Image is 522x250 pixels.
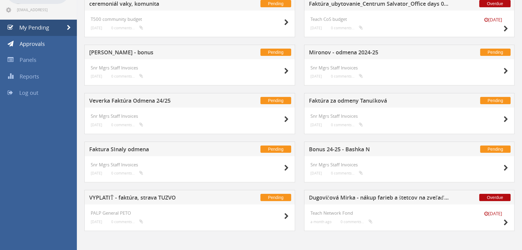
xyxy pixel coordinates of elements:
[91,162,289,167] h4: Snr Mgrs Staff Invoices
[111,171,143,175] small: 0 comments...
[480,146,511,153] span: Pending
[331,171,363,175] small: 0 comments...
[310,171,322,175] small: [DATE]
[91,220,102,224] small: [DATE]
[479,194,511,201] span: Overdue
[310,26,322,30] small: [DATE]
[260,146,291,153] span: Pending
[310,123,322,127] small: [DATE]
[331,26,363,30] small: 0 comments...
[91,114,289,119] h4: Snr Mgrs Staff Invoices
[89,195,230,202] h5: VYPLATIŤ - faktúra, strava TUZVO
[310,65,508,70] h4: Snr Mgrs Staff Invoices
[20,56,36,63] span: Panels
[111,74,143,79] small: 0 comments...
[310,114,508,119] h4: Snr Mgrs Staff Invoices
[309,98,450,105] h5: Faktúra za odmeny Tanušková
[309,195,450,202] h5: Dugovičová Mirka - nákup farieb a štetcov na zveľaďovanie [PERSON_NAME]
[111,220,143,224] small: 0 comments...
[260,97,291,104] span: Pending
[91,26,102,30] small: [DATE]
[111,26,143,30] small: 0 comments...
[89,146,230,154] h5: Faktura SInaly odmena
[19,89,38,96] span: Log out
[480,97,511,104] span: Pending
[309,1,450,8] h5: Faktúra_ubytovanie_Centrum Salvator_Office days 09/2025
[91,17,289,22] h4: T500 community budget
[19,24,49,31] span: My Pending
[91,123,102,127] small: [DATE]
[20,40,45,47] span: Approvals
[111,123,143,127] small: 0 comments...
[310,220,332,224] small: a month ago
[91,65,289,70] h4: Snr Mgrs Staff Invoices
[91,171,102,175] small: [DATE]
[331,74,363,79] small: 0 comments...
[89,98,230,105] h5: Veverka Faktúra Odmena 24/25
[309,50,450,57] h5: Mironov - odmena 2024-25
[91,74,102,79] small: [DATE]
[310,162,508,167] h4: Snr Mgrs Staff Invoices
[310,17,508,22] h4: Teach CoS budget
[309,146,450,154] h5: Bonus 24-25 - Bashka N
[341,220,373,224] small: 0 comments...
[91,210,289,216] h4: PALP General PETO
[20,73,39,80] span: Reports
[89,50,230,57] h5: [PERSON_NAME] - bonus
[260,49,291,56] span: Pending
[260,194,291,201] span: Pending
[478,17,508,23] small: [DATE]
[89,1,230,8] h5: ceremoniál vaky, komunita
[310,210,508,216] h4: Teach Network Fond
[310,74,322,79] small: [DATE]
[480,49,511,56] span: Pending
[17,7,68,12] span: [EMAIL_ADDRESS][DOMAIN_NAME]
[478,210,508,217] small: [DATE]
[331,123,363,127] small: 0 comments...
